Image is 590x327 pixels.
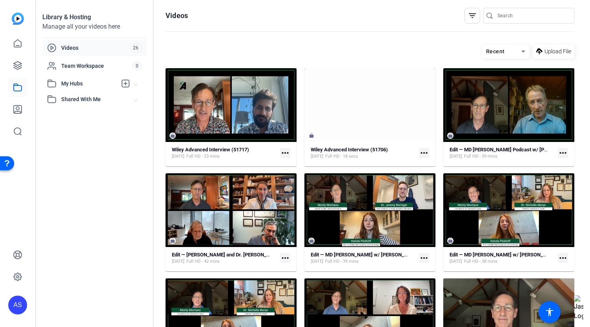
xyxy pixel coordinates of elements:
[450,258,462,265] span: [DATE]
[186,258,220,265] span: Full HD - 42 mins
[42,76,147,91] mat-expansion-panel-header: My Hubs
[61,62,132,70] span: Team Workspace
[311,153,323,160] span: [DATE]
[450,252,555,265] a: Edit — MD [PERSON_NAME] w/ [PERSON_NAME] (Final)[DATE]Full HD - 38 mins
[42,13,147,22] div: Library & Hosting
[172,147,249,153] strong: Wiley Advanced Interview (51717)
[558,253,568,263] mat-icon: more_horiz
[486,48,505,54] span: Recent
[61,44,129,52] span: Videos
[450,153,462,160] span: [DATE]
[325,153,358,160] span: Full HD - 18 secs
[450,252,574,258] strong: Edit — MD [PERSON_NAME] w/ [PERSON_NAME] (Final)
[325,258,359,265] span: Full HD - 39 mins
[419,148,429,158] mat-icon: more_horiz
[280,253,290,263] mat-icon: more_horiz
[544,47,571,56] span: Upload File
[497,11,568,20] input: Search
[132,62,142,70] span: 0
[419,253,429,263] mat-icon: more_horiz
[464,153,497,160] span: Full HD - 39 mins
[172,252,277,265] a: Edit — [PERSON_NAME] and Dr. [PERSON_NAME] (raw footage)[DATE]Full HD - 42 mins
[186,153,220,160] span: Full HD - 23 mins
[172,252,314,258] strong: Edit — [PERSON_NAME] and Dr. [PERSON_NAME] (raw footage)
[166,11,188,20] h1: Videos
[311,252,420,258] strong: Edit — MD [PERSON_NAME] w/ [PERSON_NAME]
[129,44,142,52] span: 26
[558,148,568,158] mat-icon: more_horiz
[450,147,578,153] strong: Edit — MD [PERSON_NAME] Podcast w/ [PERSON_NAME]
[464,258,497,265] span: Full HD - 38 mins
[468,11,477,20] mat-icon: filter_list
[280,148,290,158] mat-icon: more_horiz
[172,147,277,160] a: Wiley Advanced Interview (51717)[DATE]Full HD - 23 mins
[12,13,24,25] img: blue-gradient.svg
[311,258,323,265] span: [DATE]
[172,153,184,160] span: [DATE]
[311,147,416,160] a: Wiley Advanced Interview (51706)[DATE]Full HD - 18 secs
[8,296,27,314] div: AS
[42,91,147,107] mat-expansion-panel-header: Shared With Me
[61,95,134,104] span: Shared With Me
[533,44,574,58] button: Upload File
[61,80,117,88] span: My Hubs
[450,147,555,160] a: Edit — MD [PERSON_NAME] Podcast w/ [PERSON_NAME][DATE]Full HD - 39 mins
[311,252,416,265] a: Edit — MD [PERSON_NAME] w/ [PERSON_NAME][DATE]Full HD - 39 mins
[42,22,147,31] div: Manage all your videos here
[545,307,554,317] mat-icon: accessibility
[172,258,184,265] span: [DATE]
[311,147,388,153] strong: Wiley Advanced Interview (51706)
